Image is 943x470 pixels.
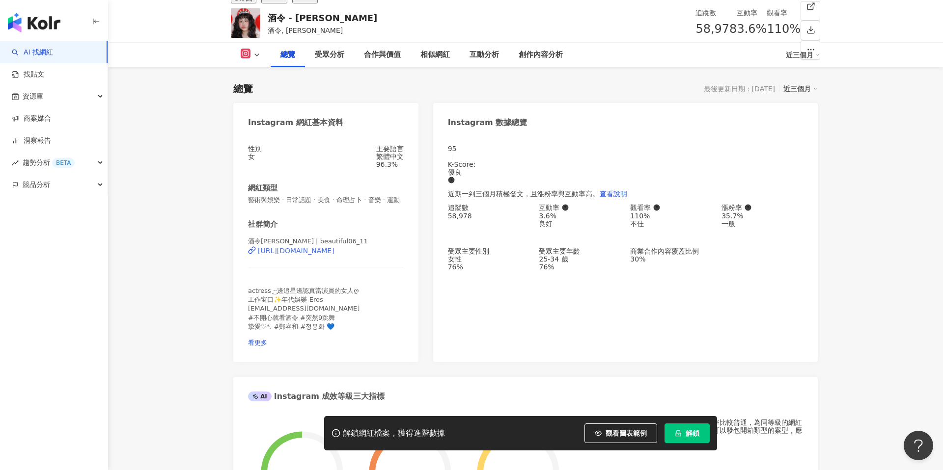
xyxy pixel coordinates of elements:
[364,49,401,61] div: 合作與價值
[721,204,803,211] div: 漲粉率
[448,145,803,153] div: 95
[233,82,253,96] div: 總覽
[539,263,620,271] div: 76%
[630,204,712,211] div: 觀看率
[786,47,820,63] div: 近三個月
[248,196,404,205] span: 藝術與娛樂 · 日常話題 · 美食 · 命理占卜 · 音樂 · 運動
[539,212,620,220] div: 3.6%
[519,49,563,61] div: 創作內容分析
[248,117,343,128] div: Instagram 網紅基本資料
[539,204,620,211] div: 互動率
[539,247,620,255] div: 受眾主要年齡
[420,49,450,61] div: 相似網紅
[686,429,699,437] span: 解鎖
[268,12,377,24] div: 酒令 - [PERSON_NAME]
[665,423,710,443] button: 解鎖
[630,220,712,228] div: 不佳
[630,255,712,263] div: 30%
[376,145,404,153] div: 主要語言
[343,428,445,439] div: 解鎖網紅檔案，獲得進階數據
[268,26,343,34] span: 酒令, [PERSON_NAME]
[280,49,295,61] div: 總覽
[315,49,344,61] div: 受眾分析
[704,85,775,93] div: 最後更新日期：[DATE]
[606,429,647,437] span: 觀看圖表範例
[675,430,682,437] span: lock
[695,7,737,18] div: 追蹤數
[23,85,43,107] span: 資源庫
[23,152,75,174] span: 趨勢分析
[248,237,368,245] span: 酒令[PERSON_NAME] | beautiful06_11
[448,247,529,255] div: 受眾主要性別
[231,8,260,38] img: KOL Avatar
[12,48,53,57] a: searchAI 找網紅
[23,174,50,196] span: 競品分析
[448,168,803,176] div: 優良
[767,7,801,18] div: 觀看率
[721,212,803,220] div: 35.7%
[539,255,620,263] div: 25-34 歲
[248,391,385,402] div: Instagram 成效等級三大指標
[539,220,620,228] div: 良好
[783,82,818,95] div: 近三個月
[470,49,499,61] div: 互動分析
[448,255,529,263] div: 女性
[600,190,627,198] span: 查看說明
[448,212,529,220] div: 58,978
[8,13,60,32] img: logo
[258,247,334,255] div: [URL][DOMAIN_NAME]
[248,339,267,346] span: 看更多
[12,114,51,124] a: 商案媒合
[630,247,712,255] div: 商業合作內容覆蓋比例
[695,22,737,36] span: 58,978
[248,153,262,160] div: 女
[448,117,527,128] div: Instagram 數據總覽
[737,7,767,18] div: 互動率
[448,263,529,271] div: 76%
[248,219,277,230] div: 社群簡介
[737,20,767,39] span: 3.6%
[12,159,19,166] span: rise
[721,220,803,228] div: 一般
[52,158,75,168] div: BETA
[376,153,404,160] div: 繁體中文
[448,204,529,211] div: 追蹤數
[248,246,404,255] a: [URL][DOMAIN_NAME]
[630,212,712,220] div: 110%
[248,183,277,193] div: 網紅類型
[767,20,801,39] span: 110%
[12,70,44,79] a: 找貼文
[448,184,803,204] div: 近期一到三個月積極發文，且漲粉率與互動率高。
[248,287,360,330] span: actress ·͜·邊追星邊認真當演員的女人ღ 工作窗口✨年代娛樂-Eros [EMAIL_ADDRESS][DOMAIN_NAME] #不開心就看酒令 #突然9跳舞 摯愛♡*. #鄭容和 #...
[376,160,398,168] span: 96.3%
[584,423,657,443] button: 觀看圖表範例
[12,136,51,146] a: 洞察報告
[248,145,262,153] div: 性別
[599,184,628,204] button: 查看說明
[248,392,272,401] div: AI
[448,160,803,184] div: K-Score :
